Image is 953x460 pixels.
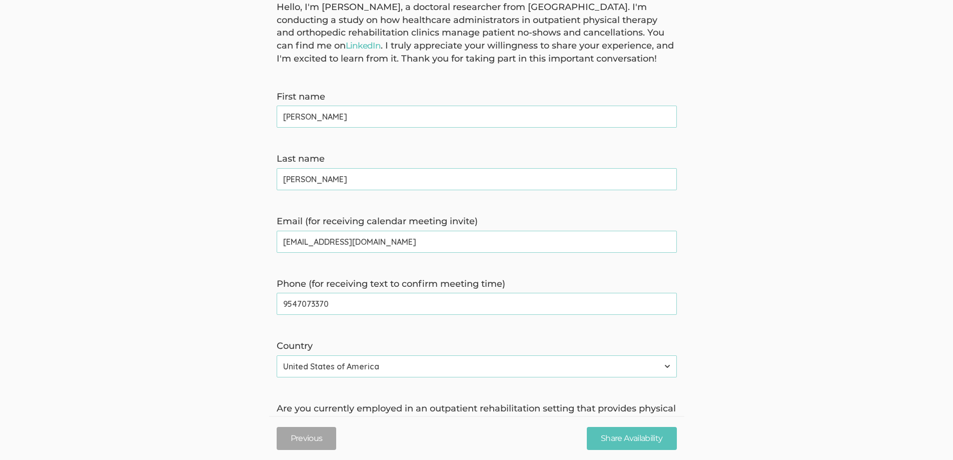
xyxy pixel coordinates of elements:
[277,402,677,428] label: Are you currently employed in an outpatient rehabilitation setting that provides physical therapy...
[277,153,677,166] label: Last name
[277,215,677,228] label: Email (for receiving calendar meeting invite)
[277,340,677,353] label: Country
[277,278,677,291] label: Phone (for receiving text to confirm meeting time)
[346,41,381,51] a: LinkedIn
[277,91,677,104] label: First name
[269,1,684,66] div: Hello, I'm [PERSON_NAME], a doctoral researcher from [GEOGRAPHIC_DATA]. I'm conducting a study on...
[277,426,337,450] button: Previous
[587,426,676,450] input: Share Availability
